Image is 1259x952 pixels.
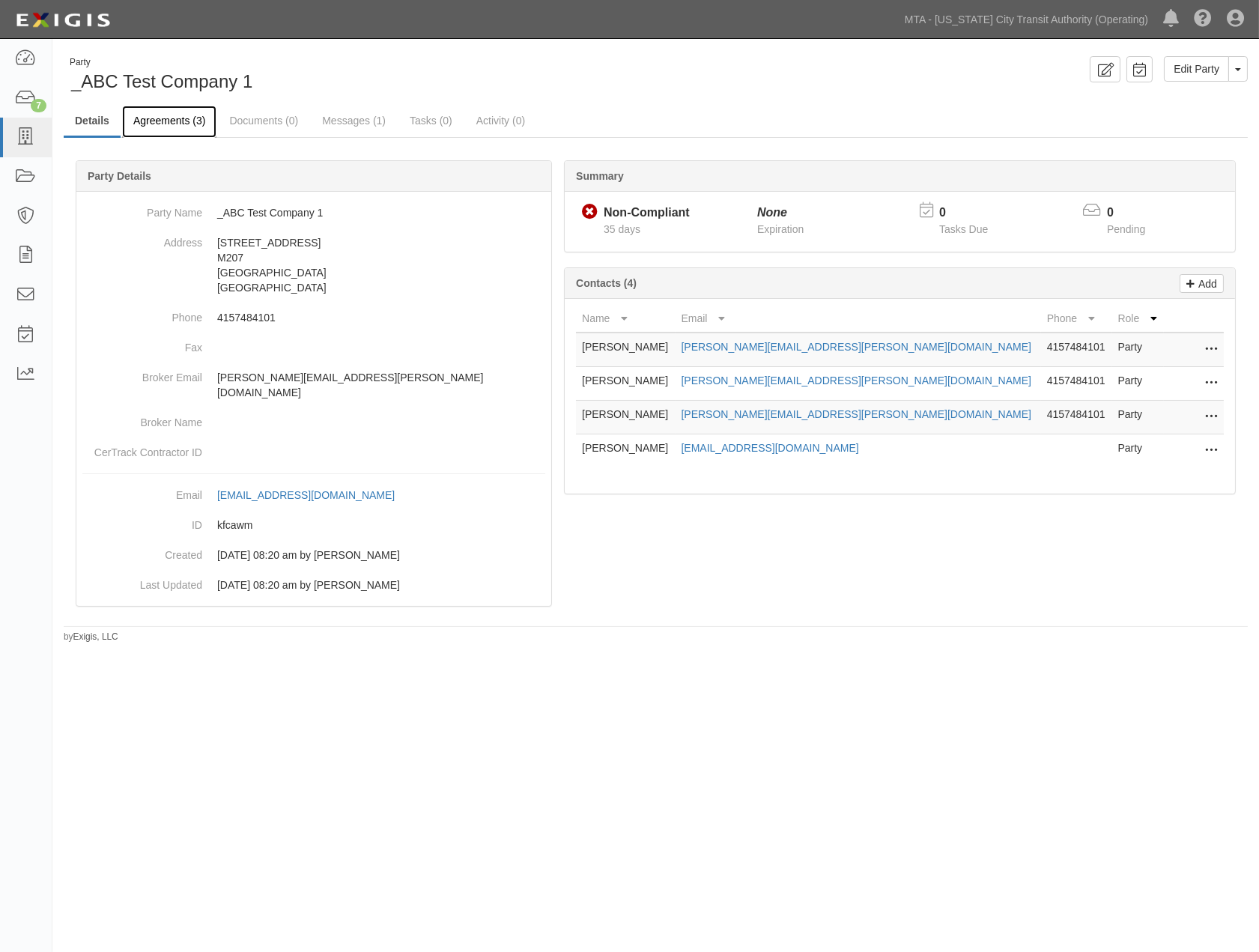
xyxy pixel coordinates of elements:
dd: kfcawm [82,510,545,540]
a: [PERSON_NAME][EMAIL_ADDRESS][PERSON_NAME][DOMAIN_NAME] [682,408,1032,420]
a: [PERSON_NAME][EMAIL_ADDRESS][PERSON_NAME][DOMAIN_NAME] [682,341,1032,353]
div: _ABC Test Company 1 [64,56,645,94]
dd: 07/31/2025 08:20 am by Jon Folmsbee [82,570,545,600]
td: Party [1112,401,1164,434]
span: Expiration [757,223,804,235]
dt: ID [82,510,202,533]
th: Phone [1041,305,1112,333]
a: [EMAIL_ADDRESS][DOMAIN_NAME] [217,489,411,501]
div: [EMAIL_ADDRESS][DOMAIN_NAME] [217,488,395,503]
a: Details [64,106,121,138]
small: by [64,631,118,643]
th: Name [576,305,675,333]
p: Add [1195,275,1217,292]
p: [PERSON_NAME][EMAIL_ADDRESS][PERSON_NAME][DOMAIN_NAME] [217,370,545,400]
b: Party Details [88,170,151,182]
i: Non-Compliant [582,204,598,220]
div: Non-Compliant [604,204,690,222]
dt: Fax [82,333,202,355]
td: 4157484101 [1041,367,1112,401]
i: Help Center - Complianz [1194,10,1212,28]
th: Email [676,305,1041,333]
a: Exigis, LLC [73,631,118,642]
b: Contacts (4) [576,277,637,289]
th: Role [1112,305,1164,333]
p: 0 [939,204,1007,222]
a: Agreements (3) [122,106,216,138]
i: None [757,206,787,219]
td: [PERSON_NAME] [576,434,675,468]
td: Party [1112,333,1164,367]
a: MTA - [US_STATE] City Transit Authority (Operating) [897,4,1156,34]
dt: Phone [82,303,202,325]
td: [PERSON_NAME] [576,401,675,434]
td: [PERSON_NAME] [576,367,675,401]
dt: Broker Name [82,407,202,430]
dd: [STREET_ADDRESS] M207 [GEOGRAPHIC_DATA] [GEOGRAPHIC_DATA] [82,228,545,303]
span: _ABC Test Company 1 [71,71,252,91]
a: [PERSON_NAME][EMAIL_ADDRESS][PERSON_NAME][DOMAIN_NAME] [682,375,1032,386]
div: 7 [31,99,46,112]
td: 4157484101 [1041,401,1112,434]
td: Party [1112,367,1164,401]
a: Tasks (0) [398,106,464,136]
span: Since 07/31/2025 [604,223,640,235]
img: Logo [11,7,115,34]
a: Messages (1) [311,106,397,136]
dt: Broker Email [82,363,202,385]
dd: 07/31/2025 08:20 am by Jon Folmsbee [82,540,545,570]
div: Party [70,56,252,69]
span: Pending [1107,223,1145,235]
a: Edit Party [1164,56,1229,82]
b: Summary [576,170,624,182]
dt: Address [82,228,202,250]
td: Party [1112,434,1164,468]
td: [PERSON_NAME] [576,333,675,367]
span: Tasks Due [939,223,988,235]
dt: Party Name [82,198,202,220]
a: [EMAIL_ADDRESS][DOMAIN_NAME] [682,442,859,454]
dt: CerTrack Contractor ID [82,437,202,460]
p: 0 [1107,204,1164,222]
td: 4157484101 [1041,333,1112,367]
dd: 4157484101 [82,303,545,333]
dd: _ABC Test Company 1 [82,198,545,228]
dt: Email [82,480,202,503]
dt: Created [82,540,202,563]
a: Documents (0) [218,106,309,136]
dt: Last Updated [82,570,202,592]
a: Activity (0) [465,106,536,136]
a: Add [1180,274,1224,293]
